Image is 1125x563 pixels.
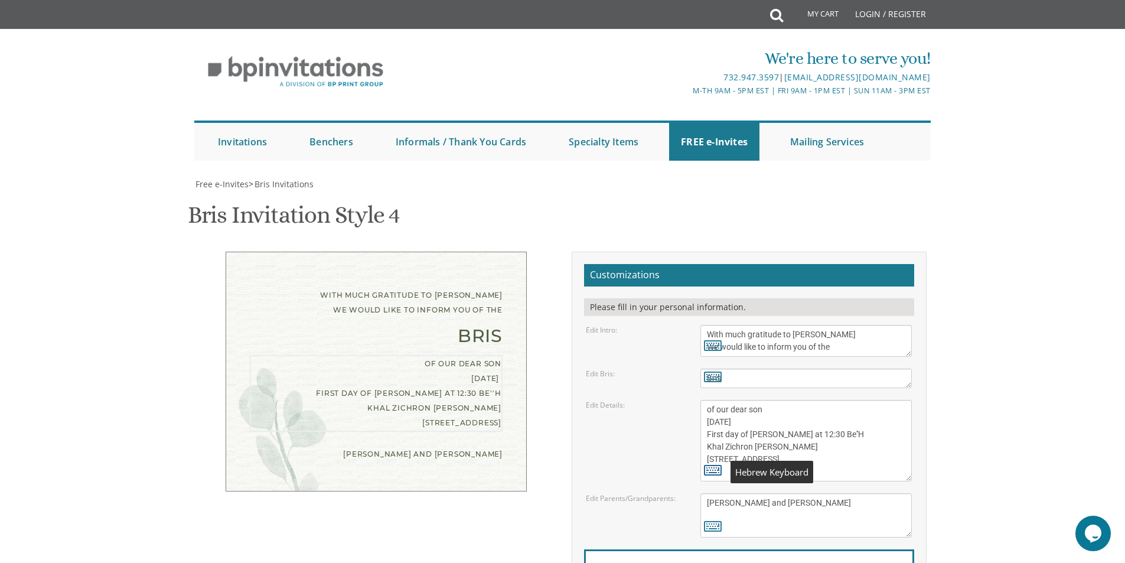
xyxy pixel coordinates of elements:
div: Please fill in your personal information. [584,298,914,316]
textarea: [PERSON_NAME] and [PERSON_NAME] [PERSON_NAME] and [PERSON_NAME] [PERSON_NAME] and [PERSON_NAME] [700,493,912,538]
a: 732.947.3597 [723,71,779,83]
span: Free e-Invites [195,178,249,190]
iframe: chat widget [1075,516,1113,551]
label: Edit Details: [586,400,625,410]
span: Bris Invitations [255,178,314,190]
h1: Bris Invitation Style 4 [188,202,400,237]
a: My Cart [782,1,847,31]
label: Edit Intro: [586,325,617,335]
div: [PERSON_NAME] and [PERSON_NAME] [250,447,503,461]
h2: Customizations [584,264,914,287]
a: Invitations [206,123,279,161]
div: M-Th 9am - 5pm EST | Fri 9am - 1pm EST | Sun 11am - 3pm EST [441,84,931,97]
a: FREE e-Invites [669,123,759,161]
label: Edit Parents/Grandparents: [586,493,676,503]
div: We're here to serve you! [441,47,931,70]
a: Benchers [298,123,365,161]
a: Informals / Thank You Cards [384,123,538,161]
textarea: of our dear son/grandson [DATE] Shacharis at 7:00 • Bris at 7:45 [GEOGRAPHIC_DATA][PERSON_NAME] [... [700,400,912,481]
div: | [441,70,931,84]
div: Bris [250,328,503,343]
img: BP Invitation Loft [194,47,397,96]
span: > [249,178,314,190]
a: [EMAIL_ADDRESS][DOMAIN_NAME] [784,71,931,83]
a: Free e-Invites [194,178,249,190]
textarea: With gratitude to Hashem We would like to inform you of the [700,325,912,357]
a: Bris Invitations [253,178,314,190]
textarea: Bris [700,369,912,388]
div: of our dear son [DATE] First day of [PERSON_NAME] at 12:30 Be''H Khal Zichron [PERSON_NAME] [STRE... [250,355,503,432]
a: Specialty Items [557,123,650,161]
a: Mailing Services [778,123,876,161]
div: With much gratitude to [PERSON_NAME] We would like to inform you of the [250,288,503,317]
label: Edit Bris: [586,369,615,379]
